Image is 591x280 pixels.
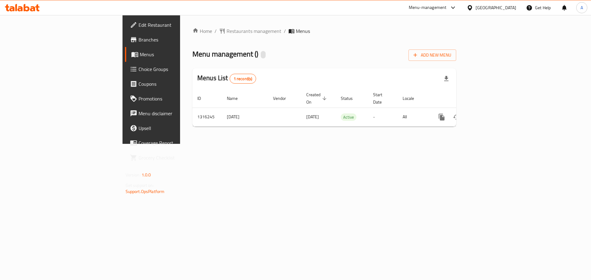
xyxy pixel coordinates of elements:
[227,95,246,102] span: Name
[284,27,286,35] li: /
[341,95,361,102] span: Status
[126,171,141,179] span: Version:
[126,187,165,195] a: Support.OpsPlatform
[429,89,498,108] th: Actions
[192,89,498,127] table: enhanced table
[230,74,256,84] div: Total records count
[139,36,216,43] span: Branches
[439,71,454,86] div: Export file
[476,4,516,11] div: [GEOGRAPHIC_DATA]
[139,154,216,161] span: Grocery Checklist
[413,51,451,59] span: Add New Menu
[125,47,221,62] a: Menus
[142,171,151,179] span: 1.0.0
[373,91,390,106] span: Start Date
[219,27,281,35] a: Restaurants management
[403,95,422,102] span: Locale
[125,62,221,77] a: Choice Groups
[296,27,310,35] span: Menus
[408,49,456,61] button: Add New Menu
[125,91,221,106] a: Promotions
[125,18,221,32] a: Edit Restaurant
[227,27,281,35] span: Restaurants management
[398,108,429,126] td: All
[125,77,221,91] a: Coupons
[409,4,447,11] div: Menu-management
[139,124,216,132] span: Upsell
[197,73,256,84] h2: Menus List
[126,181,154,189] span: Get support on:
[449,110,464,124] button: Change Status
[230,76,256,82] span: 1 record(s)
[306,113,319,121] span: [DATE]
[434,110,449,124] button: more
[139,110,216,117] span: Menu disclaimer
[139,139,216,147] span: Coverage Report
[139,95,216,102] span: Promotions
[222,108,268,126] td: [DATE]
[368,108,398,126] td: -
[125,136,221,150] a: Coverage Report
[139,21,216,29] span: Edit Restaurant
[125,32,221,47] a: Branches
[581,4,583,11] span: A
[139,80,216,88] span: Coupons
[306,91,328,106] span: Created On
[125,150,221,165] a: Grocery Checklist
[125,121,221,136] a: Upsell
[192,47,258,61] span: Menu management ( )
[197,95,209,102] span: ID
[341,114,356,121] span: Active
[273,95,294,102] span: Vendor
[139,65,216,73] span: Choice Groups
[125,106,221,121] a: Menu disclaimer
[140,51,216,58] span: Menus
[192,27,456,35] nav: breadcrumb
